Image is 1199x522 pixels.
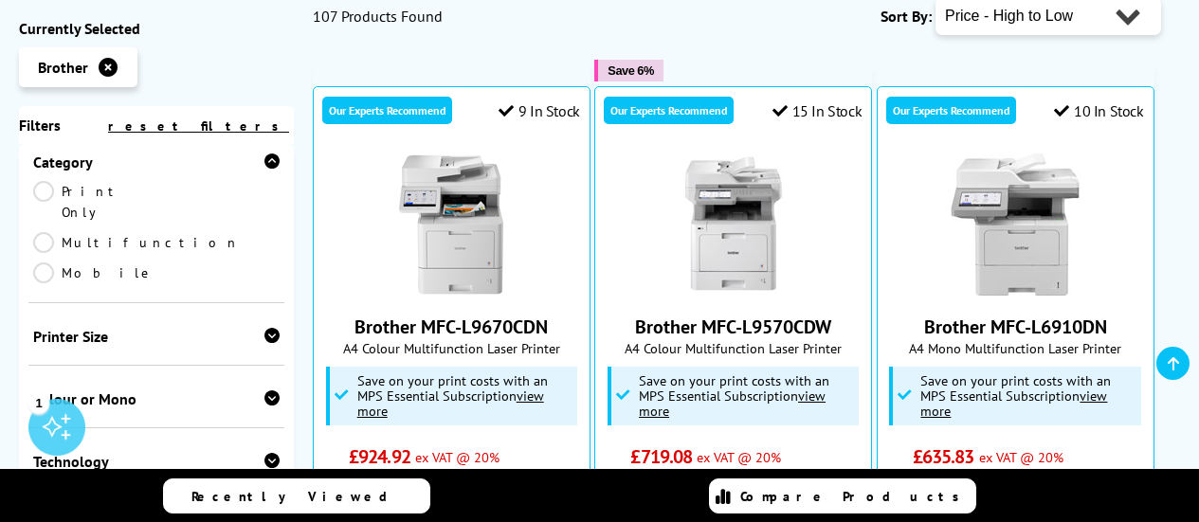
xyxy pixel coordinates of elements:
div: Our Experts Recommend [322,97,452,124]
span: A4 Colour Multifunction Laser Printer [323,339,580,357]
div: 15 In Stock [772,101,862,120]
img: Brother MFC-L6910DN [944,153,1086,296]
span: ex VAT @ 20% [415,448,500,466]
div: 1 [28,392,49,413]
span: Filters [19,116,61,135]
a: Brother MFC-L9670CDN [380,280,522,299]
span: 107 Products Found [313,7,443,26]
a: Brother MFC-L6910DN [944,280,1086,299]
a: Multifunction [33,232,240,253]
span: Compare Products [740,488,970,505]
span: A4 Mono Multifunction Laser Printer [887,339,1144,357]
div: Printer Size [33,327,280,346]
div: Our Experts Recommend [886,97,1016,124]
img: Brother MFC-L9570CDW [663,153,805,296]
span: Save 6% [608,63,653,78]
img: Brother MFC-L9670CDN [380,153,522,296]
a: Recently Viewed [163,478,430,513]
div: Our Experts Recommend [604,97,734,124]
a: Mobile [33,262,156,283]
span: Save on your print costs with an MPS Essential Subscription [920,371,1111,420]
a: Brother MFC-L9670CDN [354,315,548,339]
div: 9 In Stock [499,101,580,120]
a: reset filters [108,117,289,135]
span: Save on your print costs with an MPS Essential Subscription [639,371,829,420]
span: £924.92 [349,444,410,469]
button: Save 6% [594,60,663,81]
span: ex VAT @ 20% [979,448,1063,466]
span: £719.08 [630,444,692,469]
u: view more [920,387,1107,420]
div: Currently Selected [19,19,294,38]
span: £635.83 [913,444,974,469]
span: Brother [38,58,88,77]
a: Compare Products [709,478,976,513]
a: Print Only [33,181,156,223]
div: Colour or Mono [33,389,280,408]
u: view more [357,387,544,420]
u: view more [639,387,826,420]
span: ex VAT @ 20% [697,448,781,466]
div: 10 In Stock [1054,101,1143,120]
span: Recently Viewed [191,488,407,505]
span: Save on your print costs with an MPS Essential Subscription [357,371,548,420]
a: Brother MFC-L9570CDW [663,280,805,299]
span: Sort By: [881,7,932,26]
div: Technology [33,452,280,471]
div: Category [33,153,280,171]
span: A4 Colour Multifunction Laser Printer [605,339,862,357]
a: Brother MFC-L9570CDW [635,315,831,339]
a: Brother MFC-L6910DN [924,315,1107,339]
